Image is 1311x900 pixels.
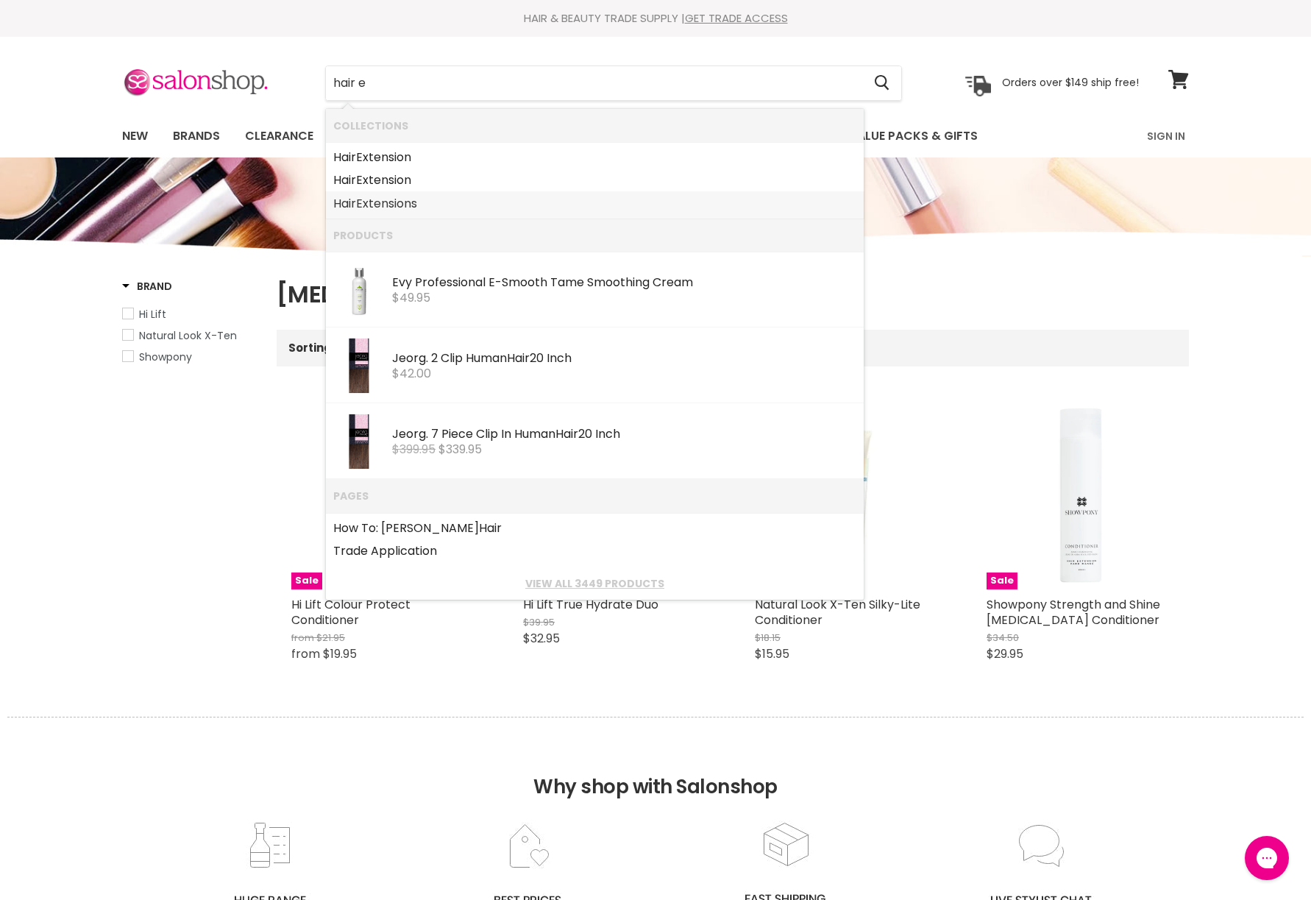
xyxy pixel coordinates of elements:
span: $39.95 [523,615,555,629]
a: Hi Lift Colour Protect Conditioner [291,596,411,628]
a: Brands [162,121,231,152]
div: Evy Professional E-Smooth Tame Smoothing Cream [392,276,856,291]
ul: Main menu [111,115,1064,157]
li: Collections: Hair Extension [326,169,864,192]
a: Natural Look X-Ten [122,327,258,344]
span: $339.95 [438,441,482,458]
li: Products [326,219,864,252]
img: Number2Retail10Clip_200x.jpg [338,411,380,472]
span: $49.95 [392,289,430,306]
span: $32.95 [523,630,560,647]
b: Hair [479,520,502,536]
a: Hi Lift [122,306,258,322]
img: Number2Retail2Clip_200x.jpg [338,335,380,397]
a: Extensions [333,192,856,216]
label: Sorting [288,341,332,354]
s: $399.95 [392,441,436,458]
span: $18.15 [755,631,781,645]
span: Natural Look X-Ten [139,328,237,343]
span: $34.50 [987,631,1019,645]
span: $29.95 [987,645,1023,662]
li: Collections: Hair Extensions [326,192,864,219]
li: Products: Evy Professional E-Smooth Tame Smoothing Cream [326,252,864,327]
h1: [MEDICAL_DATA] [277,279,1189,310]
span: Sale [291,573,322,589]
nav: Main [104,115,1207,157]
li: Pages [326,479,864,512]
span: $15.95 [755,645,789,662]
a: Hi Lift Colour Protect ConditionerSale [291,402,479,589]
h3: Brand [122,279,172,294]
li: Collections [326,109,864,142]
div: Jeorg. 2 Clip Human 20 Inch [392,352,856,367]
a: Extension [333,146,856,169]
li: View All [326,567,864,600]
b: Hair [555,425,578,442]
a: How To: [PERSON_NAME] [333,517,856,540]
input: Search [326,66,862,100]
a: Sign In [1138,121,1194,152]
a: GET TRADE ACCESS [685,10,788,26]
li: Pages: Trade Application [326,539,864,567]
li: Products: Jeorg. 7 Piece Clip In Human Hair 20 Inch [326,403,864,479]
div: HAIR & BEAUTY TRADE SUPPLY | [104,11,1207,26]
li: Pages: How To: Manage Frizzy Hair [326,513,864,540]
a: Showpony Strength and Shine Hair Extension ConditionerSale [987,402,1174,589]
img: Showpony Strength and Shine Hair Extension Conditioner [987,402,1174,589]
b: Hair [333,195,356,212]
a: New [111,121,159,152]
span: from [291,645,320,662]
a: Extension [333,169,856,192]
p: Orders over $149 ship free! [1002,76,1139,89]
iframe: Gorgias live chat messenger [1237,831,1296,885]
a: Trade Application [333,539,856,563]
span: $21.95 [316,631,345,645]
li: Collections: Hair Extension [326,142,864,169]
b: Hair [333,171,356,188]
span: $19.95 [323,645,357,662]
li: Products: Jeorg. 2 Clip Human Hair 20 Inch [326,327,864,403]
h2: Why shop with Salonshop [7,717,1304,821]
span: $42.00 [392,365,431,382]
a: Hi Lift True Hydrate Duo [523,596,658,613]
div: Jeorg. 7 Piece Clip In Human 20 Inch [392,428,856,443]
span: Sale [987,573,1017,589]
form: Product [325,65,902,101]
a: Showpony Strength and Shine [MEDICAL_DATA] Conditioner [987,596,1160,628]
a: View all 3449 products [333,578,856,589]
span: Showpony [139,350,192,364]
button: Search [862,66,901,100]
a: Clearance [234,121,324,152]
a: Value Packs & Gifts [838,121,989,152]
b: Hair [507,350,530,366]
b: Hair [333,149,356,166]
a: Natural Look X-Ten Silky-Lite Conditioner [755,596,920,628]
a: Showpony [122,349,258,365]
span: Hi Lift [139,307,166,322]
img: TAME_200x.jpg [337,259,380,321]
span: from [291,631,314,645]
